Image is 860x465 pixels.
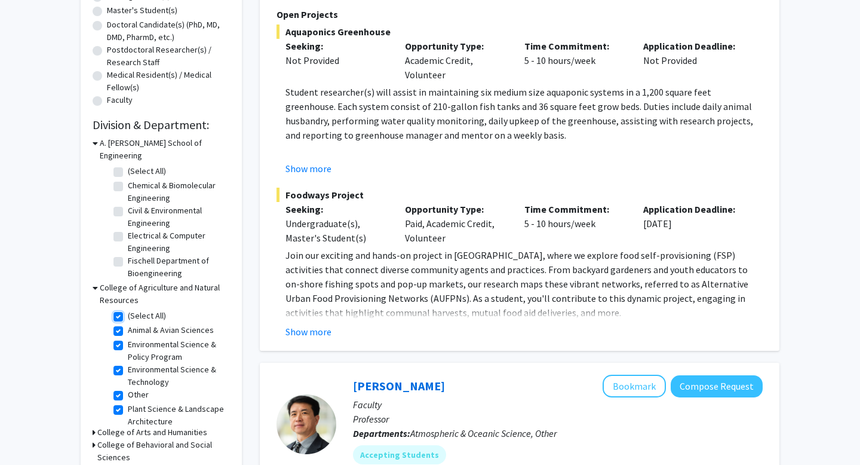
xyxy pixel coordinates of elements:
[128,338,227,363] label: Environmental Science & Policy Program
[107,94,133,106] label: Faculty
[634,202,754,245] div: [DATE]
[353,412,763,426] p: Professor
[9,411,51,456] iframe: Chat
[285,216,387,245] div: Undergraduate(s), Master's Student(s)
[410,427,557,439] span: Atmospheric & Oceanic Science, Other
[128,388,149,401] label: Other
[353,427,410,439] b: Departments:
[353,445,446,464] mat-chip: Accepting Students
[97,439,230,464] h3: College of Behavioral and Social Sciences
[285,161,331,176] button: Show more
[128,255,227,280] label: Fischell Department of Bioengineering
[396,202,515,245] div: Paid, Academic Credit, Volunteer
[524,202,626,216] p: Time Commitment:
[93,118,230,132] h2: Division & Department:
[396,39,515,82] div: Academic Credit, Volunteer
[285,202,387,216] p: Seeking:
[128,165,166,178] label: (Select All)
[643,202,745,216] p: Application Deadline:
[603,375,666,397] button: Add Ning Zeng to Bookmarks
[405,202,506,216] p: Opportunity Type:
[353,397,763,412] p: Faculty
[107,44,230,69] label: Postdoctoral Researcher(s) / Research Staff
[353,378,445,393] a: [PERSON_NAME]
[128,230,227,255] label: Electrical & Computer Engineering
[128,179,227,204] label: Chemical & Biomolecular Engineering
[285,248,763,320] p: Join our exciting and hands-on project in [GEOGRAPHIC_DATA], where we explore food self-provision...
[107,69,230,94] label: Medical Resident(s) / Medical Fellow(s)
[515,202,635,245] div: 5 - 10 hours/week
[128,204,227,230] label: Civil & Environmental Engineering
[405,39,506,53] p: Opportunity Type:
[128,280,227,305] label: Materials Science & Engineering
[285,53,387,68] div: Not Provided
[277,7,763,22] p: Open Projects
[128,310,166,322] label: (Select All)
[524,39,626,53] p: Time Commitment:
[277,188,763,202] span: Foodways Project
[643,39,745,53] p: Application Deadline:
[107,4,177,17] label: Master's Student(s)
[671,375,763,397] button: Compose Request to Ning Zeng
[100,282,230,307] h3: College of Agriculture and Natural Resources
[128,363,227,388] label: Environmental Science & Technology
[285,325,331,339] button: Show more
[97,426,207,439] h3: College of Arts and Humanities
[107,19,230,44] label: Doctoral Candidate(s) (PhD, MD, DMD, PharmD, etc.)
[128,403,227,428] label: Plant Science & Landscape Architecture
[285,39,387,53] p: Seeking:
[634,39,754,82] div: Not Provided
[100,137,230,162] h3: A. [PERSON_NAME] School of Engineering
[515,39,635,82] div: 5 - 10 hours/week
[128,324,214,336] label: Animal & Avian Sciences
[277,25,763,39] span: Aquaponics Greenhouse
[285,85,763,142] p: Student researcher(s) will assist in maintaining six medium size aquaponic systems in a 1,200 squ...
